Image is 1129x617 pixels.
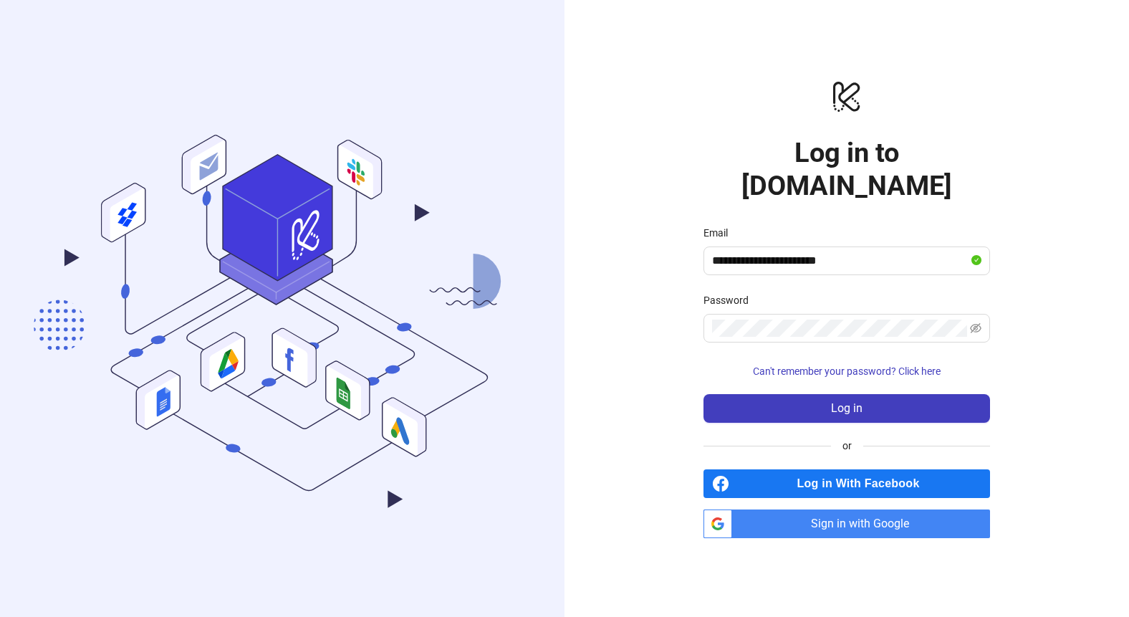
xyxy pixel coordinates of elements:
[712,320,967,337] input: Password
[753,365,941,377] span: Can't remember your password? Click here
[738,510,990,538] span: Sign in with Google
[970,322,981,334] span: eye-invisible
[703,469,990,498] a: Log in With Facebook
[703,292,758,308] label: Password
[703,225,737,241] label: Email
[712,252,969,269] input: Email
[831,402,863,415] span: Log in
[703,360,990,383] button: Can't remember your password? Click here
[703,136,990,202] h1: Log in to [DOMAIN_NAME]
[703,510,990,538] a: Sign in with Google
[703,365,990,377] a: Can't remember your password? Click here
[735,469,990,498] span: Log in With Facebook
[703,394,990,423] button: Log in
[831,438,863,454] span: or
